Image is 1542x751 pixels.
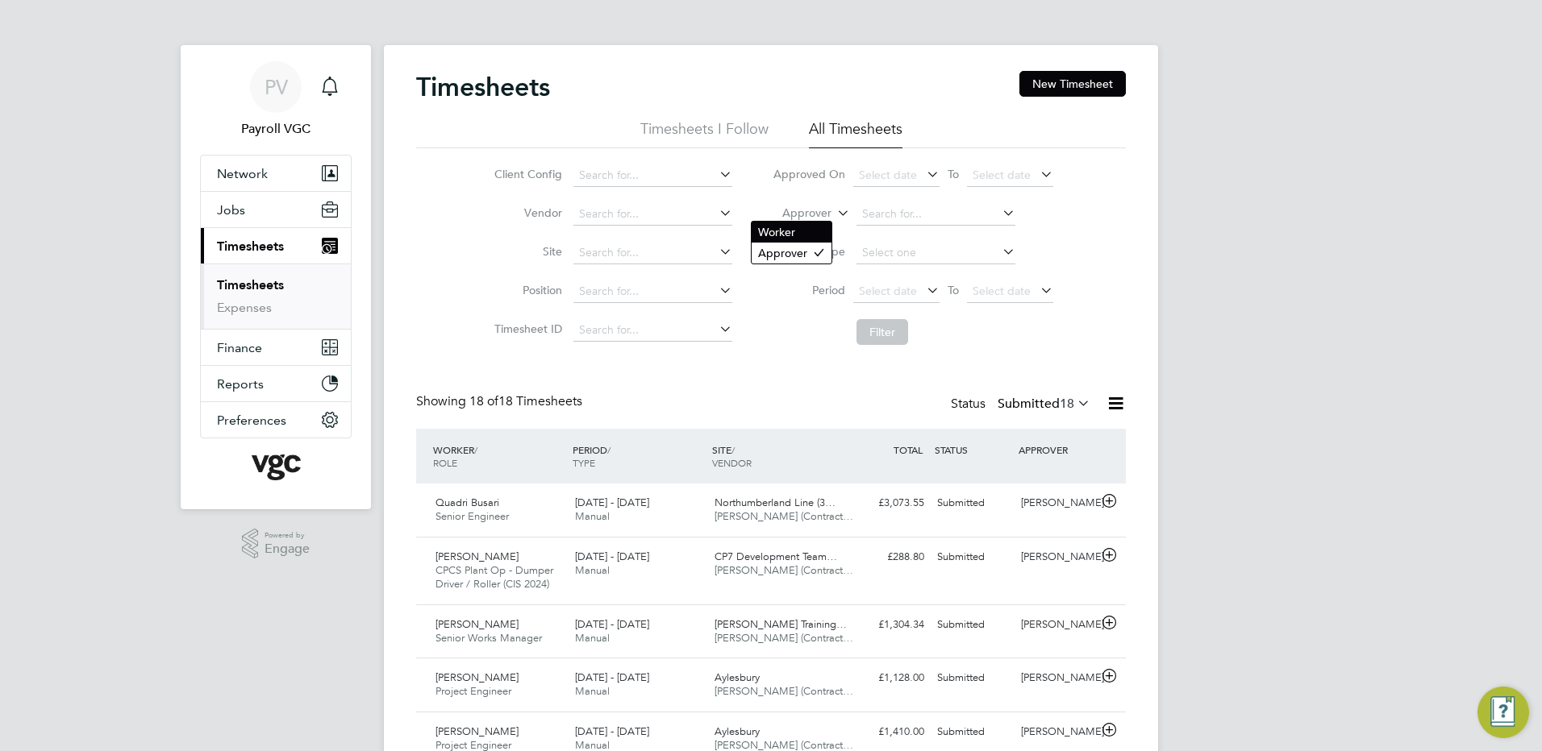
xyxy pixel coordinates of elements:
div: £1,128.00 [847,665,931,691]
span: [DATE] - [DATE] [575,724,649,738]
span: CP7 Development Team… [715,550,837,563]
button: Finance [201,330,351,365]
input: Search for... [573,203,732,226]
div: [PERSON_NAME] [1015,665,1098,691]
label: Vendor [490,205,562,220]
label: Client Config [490,167,562,181]
span: Timesheets [217,239,284,254]
button: Preferences [201,402,351,438]
span: Manual [575,509,610,523]
span: TYPE [573,456,595,469]
span: Senior Works Manager [436,631,542,645]
span: [DATE] - [DATE] [575,617,649,631]
span: Finance [217,340,262,355]
button: Filter [856,319,908,345]
li: Timesheets I Follow [640,119,769,148]
label: Site [490,244,562,259]
div: Submitted [931,665,1015,691]
input: Search for... [573,164,732,187]
span: Quadri Busari [436,496,499,509]
button: Reports [201,366,351,401]
button: Jobs [201,192,351,227]
span: Aylesbury [715,724,760,738]
li: Approver [752,243,831,263]
span: To [943,280,964,301]
a: Timesheets [217,277,284,293]
span: Project Engineer [436,684,511,698]
button: Timesheets [201,228,351,263]
span: Preferences [217,413,286,428]
li: Worker [752,222,831,243]
span: 18 Timesheets [469,393,582,409]
span: Select date [859,284,917,298]
button: New Timesheet [1019,71,1126,97]
a: Powered byEngage [242,529,310,559]
span: [DATE] - [DATE] [575,670,649,684]
div: PERIOD [569,435,708,477]
span: Manual [575,631,610,645]
span: [PERSON_NAME] [436,550,519,563]
label: Period [773,283,845,297]
div: Status [951,393,1094,416]
span: VENDOR [712,456,752,469]
span: TOTAL [894,443,923,456]
a: PVPayroll VGC [200,61,352,139]
span: [PERSON_NAME] Training… [715,617,847,631]
span: [PERSON_NAME] (Contract… [715,509,853,523]
div: Timesheets [201,263,351,329]
div: [PERSON_NAME] [1015,490,1098,517]
input: Search for... [573,319,732,342]
li: All Timesheets [809,119,902,148]
span: [DATE] - [DATE] [575,550,649,563]
span: Northumberland Line (3… [715,496,836,509]
span: [PERSON_NAME] (Contract… [715,563,853,577]
span: / [731,443,735,456]
span: [DATE] - [DATE] [575,496,649,509]
span: / [607,443,611,456]
a: Expenses [217,300,272,315]
span: PV [265,77,288,98]
span: Aylesbury [715,670,760,684]
div: £1,410.00 [847,719,931,745]
div: Submitted [931,612,1015,638]
img: vgcgroup-logo-retina.png [252,454,301,480]
label: Approver [759,205,831,222]
span: [PERSON_NAME] [436,617,519,631]
div: Submitted [931,719,1015,745]
div: £288.80 [847,544,931,571]
div: Showing [416,393,586,410]
span: 18 [1060,396,1074,412]
div: [PERSON_NAME] [1015,544,1098,571]
span: Engage [265,542,310,556]
span: To [943,164,964,185]
button: Network [201,156,351,191]
label: Approved On [773,167,845,181]
span: Select date [973,284,1031,298]
span: / [474,443,477,456]
div: Submitted [931,490,1015,517]
label: Submitted [998,396,1090,412]
span: Powered by [265,529,310,542]
div: APPROVER [1015,435,1098,464]
input: Search for... [856,203,1015,226]
span: Select date [973,168,1031,182]
div: Submitted [931,544,1015,571]
span: [PERSON_NAME] (Contract… [715,684,853,698]
label: Timesheet ID [490,322,562,336]
span: Senior Engineer [436,509,509,523]
input: Select one [856,242,1015,264]
a: Go to home page [200,454,352,480]
span: CPCS Plant Op - Dumper Driver / Roller (CIS 2024) [436,563,553,591]
div: [PERSON_NAME] [1015,719,1098,745]
div: [PERSON_NAME] [1015,612,1098,638]
span: [PERSON_NAME] [436,670,519,684]
div: STATUS [931,435,1015,464]
span: Network [217,166,268,181]
button: Engage Resource Center [1477,687,1529,738]
span: Payroll VGC [200,119,352,139]
h2: Timesheets [416,71,550,103]
span: ROLE [433,456,457,469]
span: 18 of [469,393,498,409]
span: Reports [217,376,264,392]
input: Search for... [573,280,732,303]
